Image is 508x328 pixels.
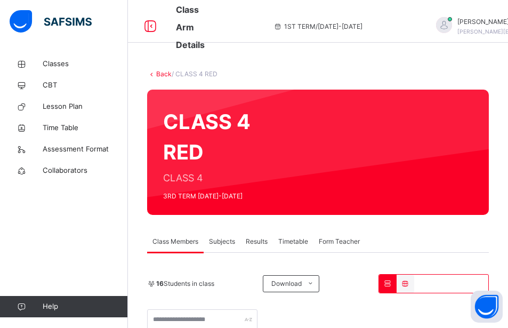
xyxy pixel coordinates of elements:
span: session/term information [273,22,362,31]
span: Collaborators [43,165,128,176]
img: safsims [10,10,92,33]
button: Open asap [471,291,503,323]
span: Lesson Plan [43,101,128,112]
span: Subjects [209,237,235,246]
span: Assessment Format [43,144,128,155]
b: 16 [156,279,164,287]
span: Class Members [152,237,198,246]
span: / CLASS 4 RED [172,70,217,78]
span: Results [246,237,268,246]
span: Form Teacher [319,237,360,246]
a: Back [156,70,172,78]
span: Students in class [156,279,214,289]
span: 3RD TERM [DATE]-[DATE] [163,191,252,201]
span: Download [271,279,302,289]
span: Class Arm Details [176,4,205,50]
span: CBT [43,80,128,91]
span: Timetable [278,237,308,246]
span: Time Table [43,123,128,133]
span: Help [43,301,127,312]
span: Classes [43,59,128,69]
